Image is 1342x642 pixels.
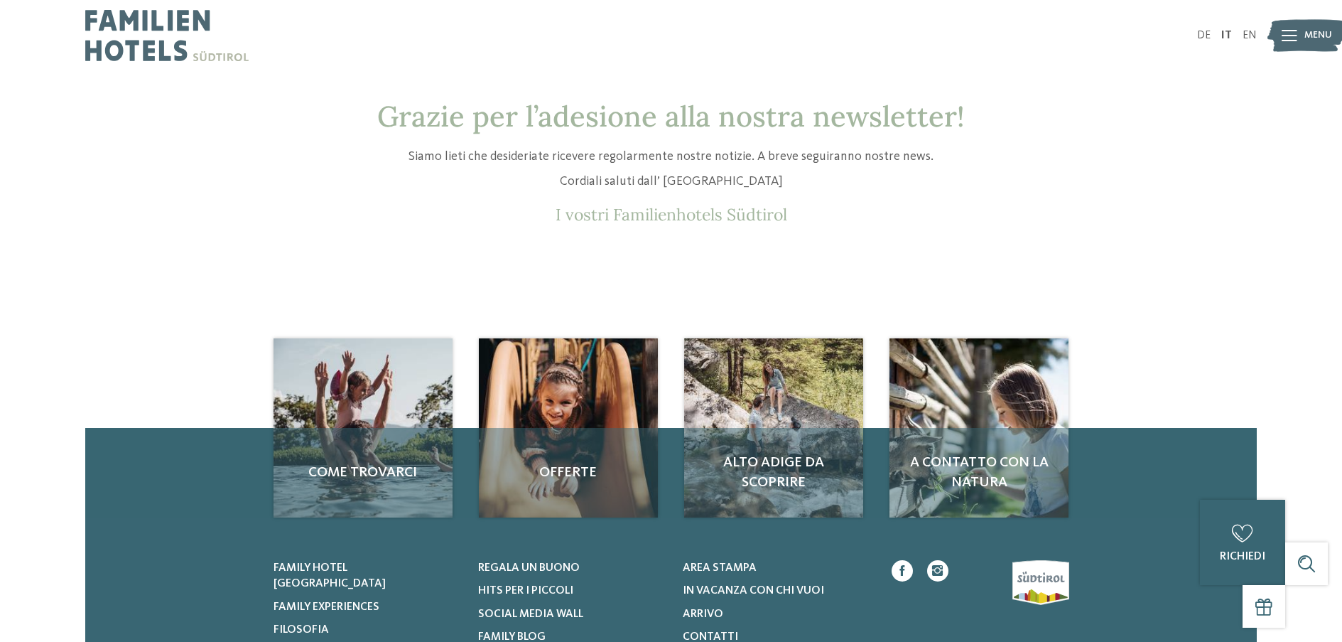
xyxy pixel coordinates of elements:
[334,173,1009,191] p: Cordiali saluti dall’ [GEOGRAPHIC_DATA]
[1197,30,1211,41] a: DE
[274,601,379,613] span: Family experiences
[698,453,849,493] span: Alto Adige da scoprire
[683,609,723,620] span: Arrivo
[684,338,863,518] img: Newsletter
[478,585,573,596] span: Hits per i piccoli
[479,338,658,518] img: Newsletter
[683,560,870,576] a: Area stampa
[683,585,824,596] span: In vacanza con chi vuoi
[683,606,870,622] a: Arrivo
[683,583,870,599] a: In vacanza con chi vuoi
[274,562,386,589] span: Family hotel [GEOGRAPHIC_DATA]
[478,606,665,622] a: Social Media Wall
[274,599,460,615] a: Family experiences
[288,463,438,483] span: Come trovarci
[1200,500,1285,585] a: richiedi
[889,338,1068,518] a: Newsletter A contatto con la natura
[1304,28,1332,43] span: Menu
[684,338,863,518] a: Newsletter Alto Adige da scoprire
[493,463,644,483] span: Offerte
[274,624,329,636] span: Filosofia
[683,562,757,574] span: Area stampa
[478,583,665,599] a: Hits per i piccoli
[377,98,965,134] span: Grazie per l’adesione alla nostra newsletter!
[274,338,453,518] img: Newsletter
[478,560,665,576] a: Regala un buono
[889,338,1068,518] img: Newsletter
[334,148,1009,166] p: Siamo lieti che desideriate ricevere regolarmente nostre notizie. A breve seguiranno nostre news.
[1243,30,1257,41] a: EN
[478,609,583,620] span: Social Media Wall
[1220,551,1265,562] span: richiedi
[479,338,658,518] a: Newsletter Offerte
[334,205,1009,225] p: I vostri Familienhotels Südtirol
[1221,30,1232,41] a: IT
[274,622,460,638] a: Filosofia
[274,338,453,518] a: Newsletter Come trovarci
[274,560,460,592] a: Family hotel [GEOGRAPHIC_DATA]
[478,562,580,574] span: Regala un buono
[904,453,1054,493] span: A contatto con la natura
